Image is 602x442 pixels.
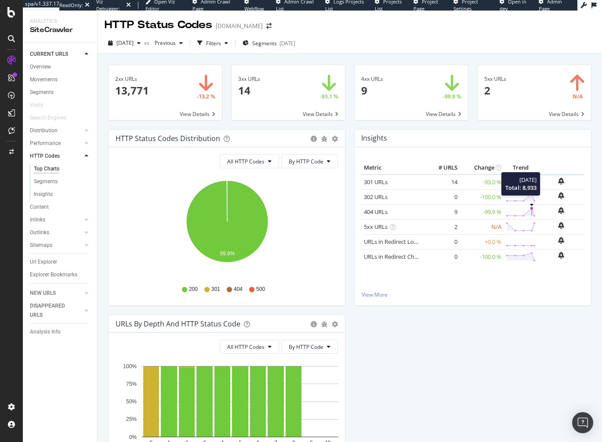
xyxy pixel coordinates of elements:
th: Trend [504,161,538,174]
div: circle-info [311,321,317,327]
div: URLs by Depth and HTTP Status Code [116,319,240,328]
a: View More [362,291,584,298]
div: bell-plus [558,237,564,244]
text: 100% [123,363,137,370]
div: Analytics [30,18,90,25]
div: Open Intercom Messenger [572,412,593,433]
div: Url Explorer [30,257,57,267]
td: 0 [424,189,460,204]
a: Analysis Info [30,327,91,337]
td: 14 [424,174,460,190]
text: 25% [126,417,137,423]
div: HTTP Codes [30,152,60,161]
div: Distribution [30,126,58,135]
td: N/A [460,219,504,234]
button: By HTTP Code [281,340,338,354]
div: HTTP Status Codes [105,18,212,33]
div: bell-plus [558,252,564,259]
a: Segments [34,177,91,186]
span: 500 [256,286,265,293]
a: DISAPPEARED URLS [30,301,82,320]
div: Visits [30,101,43,110]
th: Change [460,161,504,174]
a: Visits [30,101,52,110]
div: Segments [30,88,54,97]
a: Sitemaps [30,241,82,250]
text: 99.8% [220,251,235,257]
div: bell-plus [558,192,564,199]
div: Insights [34,190,53,199]
div: NEW URLS [30,289,56,298]
div: bug [321,321,327,327]
a: Overview [30,62,91,72]
div: Sitemaps [30,241,52,250]
span: Segments [252,40,277,47]
a: URLs in Redirect Chain [364,253,422,261]
a: 302 URLs [364,193,388,201]
span: All HTTP Codes [227,343,265,351]
td: -99.9 % [460,204,504,219]
button: All HTTP Codes [220,340,279,354]
div: Movements [30,75,58,84]
span: 2025 Aug. 11th [116,39,134,47]
span: 301 [211,286,220,293]
a: CURRENT URLS [30,50,82,59]
a: HTTP Codes [30,152,82,161]
div: [DOMAIN_NAME] [216,22,263,30]
div: Search Engines [30,113,66,123]
div: Content [30,203,49,212]
div: gear [332,136,338,142]
div: SiteCrawler [30,25,90,35]
th: # URLS [424,161,460,174]
button: By HTTP Code [281,154,338,168]
a: NEW URLS [30,289,82,298]
td: 9 [424,204,460,219]
span: By HTTP Code [289,343,323,351]
a: Content [30,203,91,212]
span: 404 [234,286,243,293]
span: All HTTP Codes [227,158,265,165]
a: 404 URLs [364,208,388,216]
div: bell-plus [558,178,564,185]
button: All HTTP Codes [220,154,279,168]
span: Previous [151,39,176,47]
span: vs [144,39,151,47]
td: -100.0 % [460,189,504,204]
div: [DATE] [279,40,295,47]
a: Url Explorer [30,257,91,267]
div: Overview [30,62,51,72]
td: -100.0 % [460,249,504,264]
a: Inlinks [30,215,82,225]
span: 200 [189,286,198,293]
a: Search Engines [30,113,75,123]
button: Filters [194,36,232,50]
div: Explorer Bookmarks [30,270,77,279]
div: circle-info [311,136,317,142]
div: arrow-right-arrow-left [266,23,272,29]
div: bell-plus [558,207,564,214]
td: -93.0 % [460,174,504,190]
button: [DATE] [105,36,144,50]
div: Top Charts [34,164,59,174]
div: bell-plus [558,222,564,229]
button: Previous [151,36,186,50]
div: bug [321,136,327,142]
div: Segments [34,177,58,186]
td: 2 [424,219,460,234]
a: Outlinks [30,228,82,237]
div: gear [332,321,338,327]
div: DISAPPEARED URLS [30,301,74,320]
svg: A chart. [116,175,338,277]
td: 0 [424,234,460,249]
td: +0.0 % [460,234,504,249]
div: Outlinks [30,228,49,237]
button: Segments[DATE] [239,36,299,50]
a: Movements [30,75,91,84]
div: Inlinks [30,215,45,225]
td: 0 [424,249,460,264]
a: URLs in Redirect Loop [364,238,421,246]
a: Performance [30,139,82,148]
span: Webflow [244,5,264,12]
a: Segments [30,88,91,97]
